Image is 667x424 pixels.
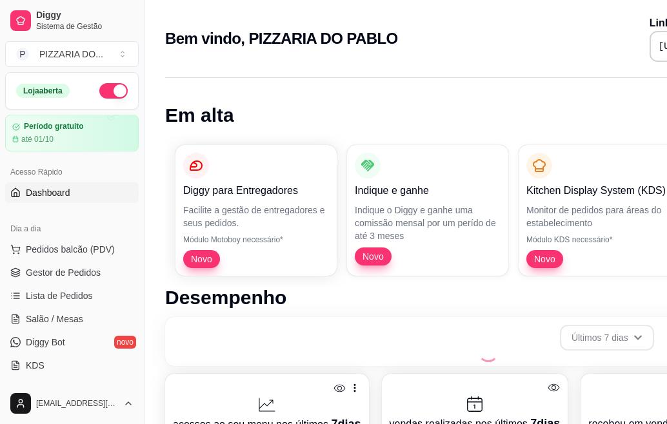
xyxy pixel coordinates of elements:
button: Diggy para EntregadoresFacilite a gestão de entregadores e seus pedidos.Módulo Motoboy necessário... [175,145,337,276]
div: Loja aberta [16,84,70,98]
span: Gestor de Pedidos [26,266,101,279]
span: [EMAIL_ADDRESS][DOMAIN_NAME] [36,398,118,409]
span: Diggy [36,10,134,21]
span: Sistema de Gestão [36,21,134,32]
button: Alterar Status [99,83,128,99]
span: Novo [529,253,561,265]
button: Pedidos balcão (PDV) [5,239,139,260]
p: Indique e ganhe [355,183,501,198]
p: Módulo Motoboy necessário* [183,235,329,245]
span: P [16,48,29,61]
a: Diggy Botnovo [5,332,139,352]
button: Indique e ganheIndique o Diggy e ganhe uma comissão mensal por um perído de até 3 mesesNovo [347,145,508,276]
h2: Bem vindo, PIZZARIA DO PABLO [165,28,398,49]
p: Diggy para Entregadores [183,183,329,198]
p: Indique o Diggy e ganhe uma comissão mensal por um perído de até 3 meses [355,204,501,242]
button: Select a team [5,41,139,67]
button: Últimos 7 dias [560,325,654,351]
span: Dashboard [26,186,70,199]
a: Lista de Pedidos [5,285,139,306]
span: Pedidos balcão (PDV) [26,243,115,256]
span: Novo [357,250,389,263]
div: Loading [478,342,499,362]
span: Diggy Bot [26,336,65,349]
article: até 01/10 [21,134,54,144]
span: Novo [186,253,217,265]
a: Dashboard [5,182,139,203]
a: Salão / Mesas [5,309,139,329]
div: Dia a dia [5,218,139,239]
a: Período gratuitoaté 01/10 [5,115,139,151]
div: PIZZARIA DO ... [39,48,103,61]
span: Lista de Pedidos [26,289,93,302]
a: Gestor de Pedidos [5,262,139,283]
p: Facilite a gestão de entregadores e seus pedidos. [183,204,329,229]
button: [EMAIL_ADDRESS][DOMAIN_NAME] [5,388,139,419]
div: Acesso Rápido [5,162,139,182]
a: DiggySistema de Gestão [5,5,139,36]
a: KDS [5,355,139,376]
span: Salão / Mesas [26,313,83,325]
article: Período gratuito [24,122,84,131]
span: KDS [26,359,45,372]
